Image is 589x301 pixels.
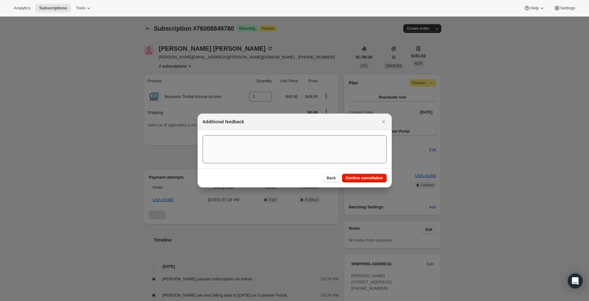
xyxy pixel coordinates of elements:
[35,4,71,13] button: Subscriptions
[327,176,336,181] span: Back
[520,4,549,13] button: Help
[39,6,67,11] span: Subscriptions
[379,117,388,126] button: Close
[76,6,85,11] span: Tools
[342,174,387,182] button: Confirm cancellation
[14,6,30,11] span: Analytics
[560,6,575,11] span: Settings
[203,119,244,125] h2: Additional feedback
[323,174,339,182] button: Back
[568,273,583,288] div: Open Intercom Messenger
[530,6,539,11] span: Help
[550,4,579,13] button: Settings
[346,176,383,181] span: Confirm cancellation
[10,4,34,13] button: Analytics
[72,4,96,13] button: Tools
